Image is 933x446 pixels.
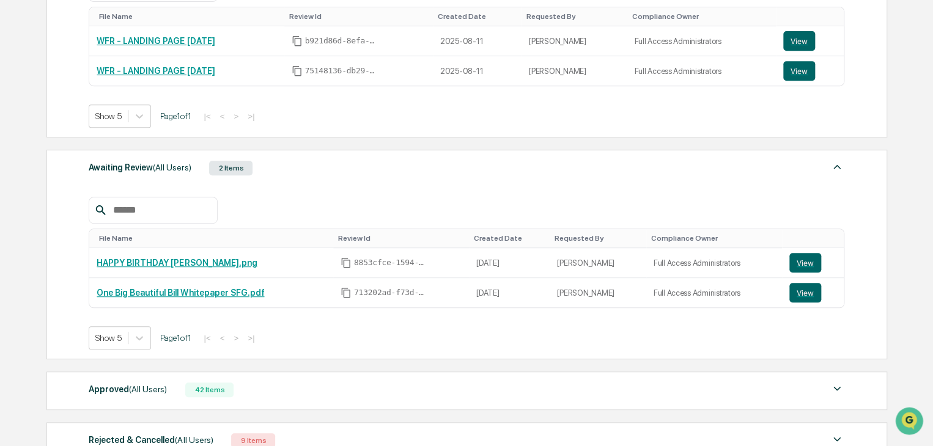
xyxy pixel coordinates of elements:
[522,56,627,86] td: [PERSON_NAME]
[200,111,214,122] button: |<
[97,288,264,298] a: One Big Beautiful Bill Whitepaper SFG.pdf
[550,278,646,307] td: [PERSON_NAME]
[160,111,191,121] span: Page 1 of 1
[433,26,522,56] td: 2025-08-11
[7,172,82,194] a: 🔎Data Lookup
[244,111,258,122] button: >|
[474,234,545,243] div: Toggle SortBy
[292,35,303,46] span: Copy Id
[216,333,229,343] button: <
[469,248,550,278] td: [DATE]
[627,56,776,86] td: Full Access Administrators
[97,66,215,76] a: WFR - LANDING PAGE [DATE]
[292,65,303,76] span: Copy Id
[24,177,77,189] span: Data Lookup
[786,12,839,21] div: Toggle SortBy
[230,111,242,122] button: >
[646,248,782,278] td: Full Access Administrators
[433,56,522,86] td: 2025-08-11
[42,106,155,115] div: We're available if you need us!
[522,26,627,56] td: [PERSON_NAME]
[208,97,223,112] button: Start new chat
[830,381,844,396] img: caret
[526,12,622,21] div: Toggle SortBy
[632,12,771,21] div: Toggle SortBy
[84,149,157,171] a: 🗄️Attestations
[783,31,836,51] a: View
[153,163,191,172] span: (All Users)
[289,12,428,21] div: Toggle SortBy
[12,93,34,115] img: 1746055101610-c473b297-6a78-478c-a979-82029cc54cd1
[789,253,821,272] button: View
[89,159,191,175] div: Awaiting Review
[12,155,22,165] div: 🖐️
[185,382,234,397] div: 42 Items
[97,258,257,268] a: HAPPY BIRTHDAY [PERSON_NAME].png
[97,36,215,46] a: WFR - LANDING PAGE [DATE]
[42,93,201,106] div: Start new chat
[209,161,253,175] div: 2 Items
[175,435,213,445] span: (All Users)
[783,31,815,51] button: View
[32,56,202,68] input: Clear
[99,234,328,243] div: Toggle SortBy
[354,258,427,268] span: 8853cfce-1594-402b-9f3d-30c5e8d28106
[99,12,279,21] div: Toggle SortBy
[160,333,191,343] span: Page 1 of 1
[89,155,98,165] div: 🗄️
[894,406,927,439] iframe: Open customer support
[651,234,777,243] div: Toggle SortBy
[12,26,223,45] p: How can we help?
[86,207,148,216] a: Powered byPylon
[646,278,782,307] td: Full Access Administrators
[354,288,427,298] span: 713202ad-f73d-42a1-93cb-42166b8e6fcf
[550,248,646,278] td: [PERSON_NAME]
[305,66,378,76] span: 75148136-db29-4dba-b5fe-527209866a5e
[244,333,258,343] button: >|
[438,12,517,21] div: Toggle SortBy
[341,257,352,268] span: Copy Id
[789,283,837,302] a: View
[783,61,815,81] button: View
[305,36,378,46] span: b921d86d-8efa-4708-8c57-038841e7a78b
[200,333,214,343] button: |<
[216,111,229,122] button: <
[338,234,464,243] div: Toggle SortBy
[469,278,550,307] td: [DATE]
[627,26,776,56] td: Full Access Administrators
[12,178,22,188] div: 🔎
[24,154,79,166] span: Preclearance
[783,61,836,81] a: View
[122,207,148,216] span: Pylon
[230,333,242,343] button: >
[789,283,821,302] button: View
[789,253,837,272] a: View
[101,154,152,166] span: Attestations
[555,234,641,243] div: Toggle SortBy
[129,384,167,394] span: (All Users)
[830,159,844,174] img: caret
[7,149,84,171] a: 🖐️Preclearance
[89,381,167,397] div: Approved
[341,287,352,298] span: Copy Id
[792,234,839,243] div: Toggle SortBy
